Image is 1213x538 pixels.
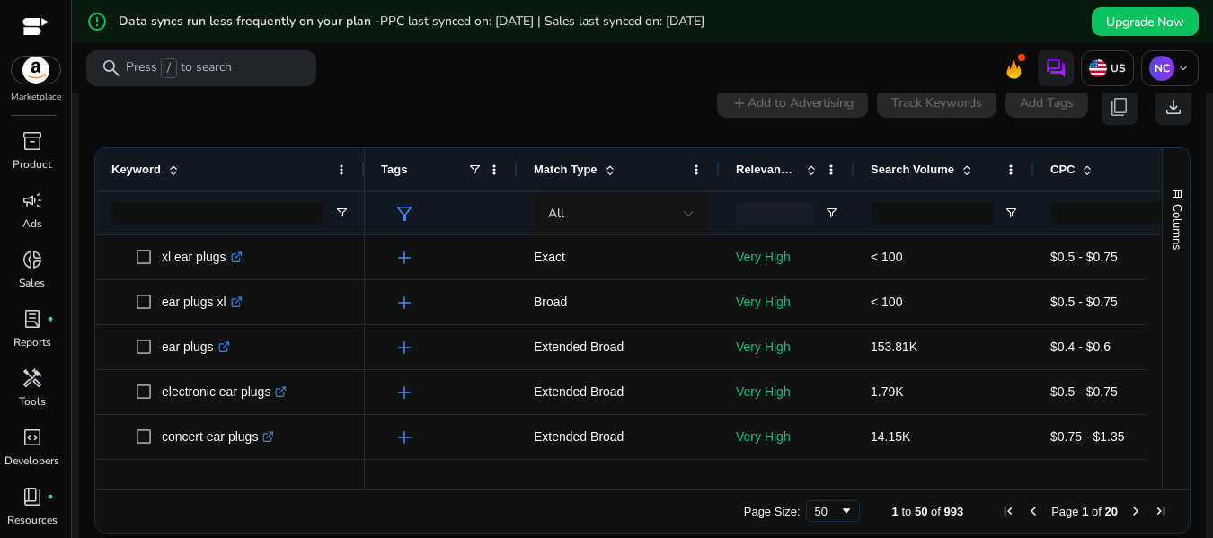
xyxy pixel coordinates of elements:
[736,329,838,366] p: Very High
[1050,340,1111,354] span: $0.4 - $0.6
[1050,202,1173,224] input: CPC Filter Input
[101,57,122,79] span: search
[1106,13,1184,31] span: Upgrade Now
[736,374,838,410] p: Very High
[119,14,704,30] h5: Data syncs run less frequently on your plan -
[22,130,43,152] span: inventory_2
[1050,250,1118,264] span: $0.5 - $0.75
[22,427,43,448] span: code_blocks
[871,429,910,444] span: 14.15K
[915,505,927,518] span: 50
[1001,504,1015,518] div: First Page
[1050,163,1075,176] span: CPC
[534,239,704,276] p: Exact
[824,206,838,220] button: Open Filter Menu
[162,463,285,500] p: bluetooth ear plugs
[871,384,904,399] span: 1.79K
[1155,89,1191,125] button: download
[534,374,704,410] p: Extended Broad
[394,203,415,225] span: filter_alt
[162,374,287,410] p: electronic ear plugs
[534,463,704,500] p: Extended Broad
[931,505,941,518] span: of
[1105,505,1118,518] span: 20
[162,239,243,276] p: xl ear plugs
[534,284,704,321] p: Broad
[394,382,415,403] span: add
[86,11,108,32] mat-icon: error_outline
[394,292,415,313] span: add
[871,340,917,354] span: 153.81K
[4,453,59,469] p: Developers
[815,505,839,518] div: 50
[22,367,43,389] span: handyman
[736,284,838,321] p: Very High
[334,206,349,220] button: Open Filter Menu
[1129,504,1143,518] div: Next Page
[162,329,230,366] p: ear plugs
[47,493,54,500] span: fiber_manual_record
[1050,384,1118,399] span: $0.5 - $0.75
[1154,504,1168,518] div: Last Page
[944,505,964,518] span: 993
[892,505,899,518] span: 1
[1176,61,1191,75] span: keyboard_arrow_down
[1169,204,1185,250] span: Columns
[22,190,43,211] span: campaign
[744,505,801,518] div: Page Size:
[394,337,415,358] span: add
[736,239,838,276] p: Very High
[806,500,860,522] div: Page Size
[1163,96,1184,118] span: download
[1107,61,1126,75] p: US
[22,486,43,507] span: book_4
[22,216,42,232] p: Ads
[111,202,323,224] input: Keyword Filter Input
[22,249,43,270] span: donut_small
[1004,206,1018,220] button: Open Filter Menu
[901,505,911,518] span: to
[534,329,704,366] p: Extended Broad
[19,393,46,410] p: Tools
[736,163,799,176] span: Relevance Score
[1082,505,1088,518] span: 1
[1050,429,1125,444] span: $0.75 - $1.35
[394,247,415,269] span: add
[12,57,60,84] img: amazon.svg
[126,58,232,78] p: Press to search
[13,334,51,350] p: Reports
[736,419,838,455] p: Very High
[1050,295,1118,309] span: $0.5 - $0.75
[871,250,902,264] span: < 100
[22,308,43,330] span: lab_profile
[871,202,993,224] input: Search Volume Filter Input
[534,163,598,176] span: Match Type
[1051,505,1078,518] span: Page
[381,163,407,176] span: Tags
[394,472,415,493] span: add
[736,463,838,500] p: Very High
[871,163,954,176] span: Search Volume
[111,163,161,176] span: Keyword
[1026,504,1040,518] div: Previous Page
[13,156,51,172] p: Product
[161,58,177,78] span: /
[1092,505,1102,518] span: of
[394,427,415,448] span: add
[7,512,58,528] p: Resources
[11,91,61,104] p: Marketplace
[534,419,704,455] p: Extended Broad
[1089,59,1107,77] img: us.svg
[1092,7,1199,36] button: Upgrade Now
[162,284,243,321] p: ear plugs xl
[162,419,274,455] p: concert ear plugs
[871,295,902,309] span: < 100
[380,13,704,30] span: PPC last synced on: [DATE] | Sales last synced on: [DATE]
[19,275,45,291] p: Sales
[47,315,54,322] span: fiber_manual_record
[548,205,564,222] span: All
[1149,56,1174,81] p: NC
